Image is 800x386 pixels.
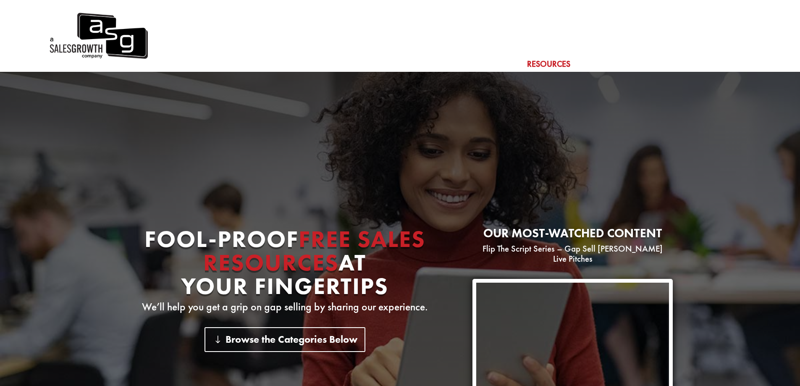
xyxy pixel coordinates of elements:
[205,327,365,352] a: Browse the Categories Below
[48,11,148,61] a: A Sales Growth Company Logo
[296,59,379,72] a: Problem Centric™
[580,59,627,72] a: Client Wins
[388,59,475,72] a: Problems We Solve
[127,227,443,302] h1: Fool-proof At Your Fingertips
[48,11,148,61] img: ASG Co. Logo
[472,227,673,244] h2: Our most-watched content
[203,224,425,278] span: Free Sales Resources
[527,59,570,72] a: Resources
[672,59,718,72] a: About Us
[472,244,673,264] p: Flip The Script Series – Gap Sell [PERSON_NAME] Live Pitches
[636,59,663,72] a: Books
[127,302,443,312] p: We’ll help you get a grip on gap selling by sharing our experience.
[484,59,518,72] a: Services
